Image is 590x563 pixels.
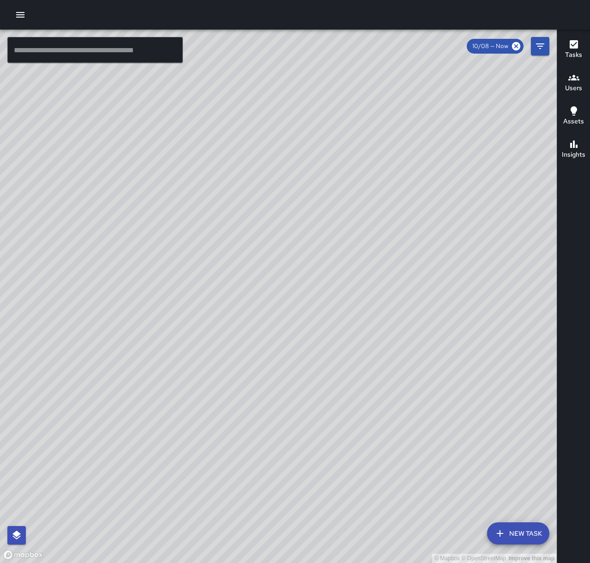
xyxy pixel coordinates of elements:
div: 10/08 — Now [467,39,524,54]
button: Tasks [557,33,590,67]
button: Insights [557,133,590,166]
h6: Assets [563,116,584,127]
button: Users [557,67,590,100]
button: New Task [487,522,549,545]
button: Assets [557,100,590,133]
h6: Insights [562,150,585,160]
h6: Tasks [565,50,582,60]
span: 10/08 — Now [467,42,514,51]
button: Filters [531,37,549,55]
h6: Users [565,83,582,93]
